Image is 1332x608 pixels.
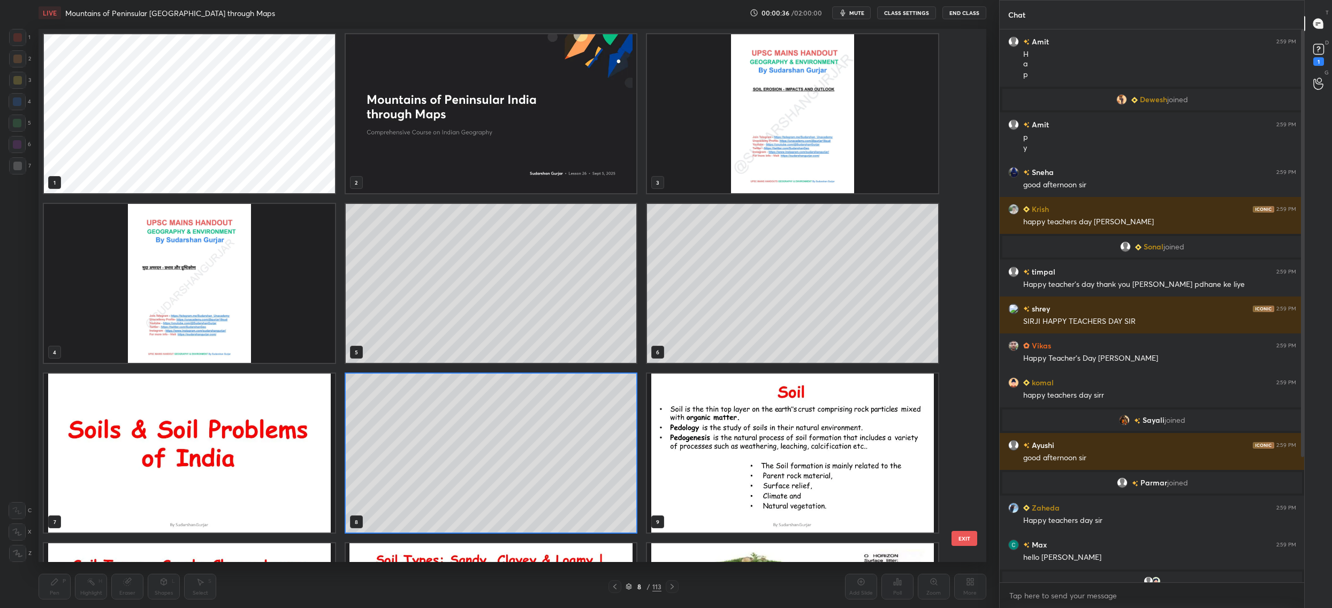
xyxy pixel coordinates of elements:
div: Happy Teacher's Day [PERSON_NAME] [1023,353,1296,364]
img: Learner_Badge_beginner_1_8b307cf2a0.svg [1023,379,1030,386]
p: T [1326,9,1329,17]
div: grid [1000,29,1305,583]
h6: Zaheda [1030,502,1060,513]
img: 1757064152F0K91R.pdf [647,374,938,533]
div: good afternoon sir [1023,453,1296,463]
span: joined [1164,416,1185,424]
img: 17570641096DYLGD.pdf [647,34,938,193]
img: no-rating-badge.077c3623.svg [1023,306,1030,312]
img: Learner_Badge_beginner_1_8b307cf2a0.svg [1023,505,1030,511]
img: 8420ad2342e549a9b521ec109f196ada.jpg [1008,167,1019,178]
div: 2 [9,50,31,67]
img: 1757064152F0K91R.pdf [44,374,335,533]
img: Learner_Badge_beginner_1_8b307cf2a0.svg [1023,206,1030,212]
img: default.png [1116,477,1127,488]
h6: Sneha [1030,166,1054,178]
h6: shrey [1030,303,1050,314]
div: Z [9,545,32,562]
div: LIVE [39,6,61,19]
img: default.png [1008,440,1019,451]
button: CLASS SETTINGS [877,6,936,19]
p: Chat [1000,1,1034,29]
div: good afternoon sir [1023,180,1296,191]
h6: Vikas [1030,340,1051,351]
img: de49e698afe841a5adfee5a00563724b.jpg [1116,94,1127,105]
div: hello [PERSON_NAME] [1023,552,1296,563]
img: 03e8690dfce84202a08090815fedffbe.jpg [1008,340,1019,351]
div: 1 [9,29,31,46]
div: p [1023,132,1296,143]
img: no-rating-badge.077c3623.svg [1023,39,1030,45]
img: no-rating-badge.077c3623.svg [1023,269,1030,275]
img: default.png [1120,241,1131,252]
div: 2:59 PM [1276,39,1296,45]
span: Dewesh [1140,95,1167,104]
img: Learner_Badge_beginner_1_8b307cf2a0.svg [1131,97,1138,103]
span: Sonal [1144,242,1163,251]
img: no-rating-badge.077c3623.svg [1131,481,1138,487]
img: no-rating-badge.077c3623.svg [1023,542,1030,548]
div: 2:59 PM [1276,379,1296,386]
button: End Class [942,6,986,19]
img: 1757064136M94A57.pdf [44,204,335,363]
span: joined [1163,242,1184,251]
img: no-rating-badge.077c3623.svg [1023,443,1030,449]
div: C [9,502,32,519]
img: Learner_Badge_beginner_1_8b307cf2a0.svg [1135,244,1141,250]
p: D [1325,39,1329,47]
img: 3 [1008,303,1019,314]
div: 2:59 PM [1276,343,1296,349]
img: default.png [1008,36,1019,47]
img: default.png [1008,267,1019,277]
img: 60f05ea155524e7f9263749db4502cde.jpg [1008,204,1019,215]
div: 113 [652,582,661,591]
h6: Amit [1030,36,1049,47]
div: Happy teacher's day thank you [PERSON_NAME] pdhane ke liye [1023,279,1296,290]
div: 2:59 PM [1276,306,1296,312]
h6: Amit [1030,119,1049,130]
img: no-rating-badge.077c3623.svg [1023,122,1030,128]
span: joined [1167,95,1188,104]
p: G [1325,69,1329,77]
span: mute [849,9,864,17]
button: mute [832,6,871,19]
h6: komal [1030,377,1054,388]
div: 2:59 PM [1276,442,1296,449]
img: default.png [1143,576,1154,587]
span: Parmar [1140,478,1167,487]
span: Sayali [1143,416,1164,424]
div: y [1023,143,1296,154]
img: Learner_Badge_hustler_a18805edde.svg [1023,343,1030,349]
button: EXIT [952,531,977,546]
h6: Krish [1030,203,1049,215]
img: 3 [1008,539,1019,550]
div: 2:59 PM [1276,169,1296,176]
div: 7 [9,157,31,174]
div: 2:59 PM [1276,121,1296,128]
div: 8 [634,583,645,590]
img: 9d83d7b1b2564824ae55e223bea6924b.24814113_3 [1119,415,1130,425]
div: X [9,523,32,541]
div: grid [39,29,968,562]
div: / [647,583,650,590]
div: 2:59 PM [1276,505,1296,511]
div: 6 [9,136,31,153]
div: Happy teachers day sir [1023,515,1296,526]
div: 2:59 PM [1276,542,1296,548]
img: 03355d0eadc64186b9b41ed65edc0d62.jpg [1008,503,1019,513]
span: joined [1167,478,1188,487]
img: default.png [1008,119,1019,130]
h6: Ayushi [1030,439,1054,451]
div: H a [1023,49,1296,70]
img: no-rating-badge.077c3623.svg [1023,170,1030,176]
h6: Max [1030,539,1047,550]
div: 4 [9,93,31,110]
h4: Mountains of Peninsular [GEOGRAPHIC_DATA] through Maps [65,8,275,18]
img: iconic-dark.1390631f.png [1253,206,1274,212]
img: 53749988_07766523-F9E8-468D-97EE-A12772881A73.png [1008,377,1019,388]
img: iconic-dark.1390631f.png [1253,306,1274,312]
div: happy teachers day [PERSON_NAME] [1023,217,1296,227]
div: 1 [1313,57,1324,66]
div: 2:59 PM [1276,269,1296,275]
div: p [1023,70,1296,80]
